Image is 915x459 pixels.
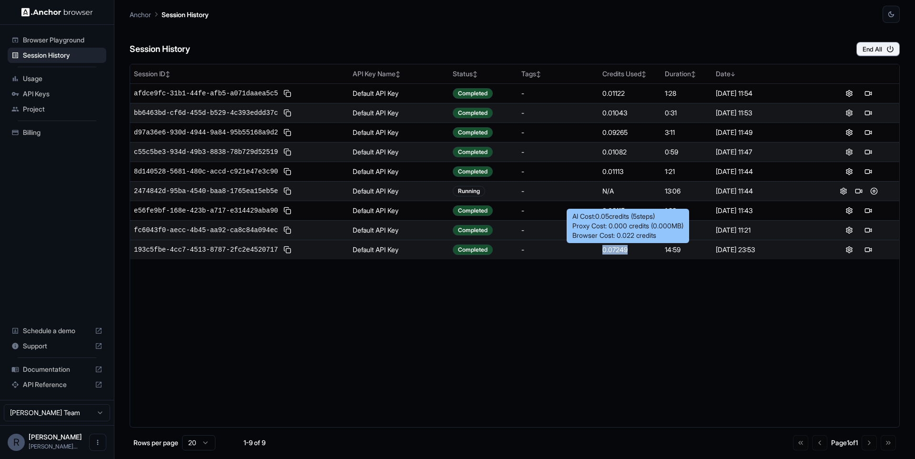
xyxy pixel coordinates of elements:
[8,125,106,140] div: Billing
[602,147,657,157] div: 0.01082
[349,103,449,122] td: Default API Key
[602,245,657,255] div: 0.07249
[641,71,646,78] span: ↕
[716,147,814,157] div: [DATE] 11:47
[8,102,106,117] div: Project
[665,69,708,79] div: Duration
[691,71,696,78] span: ↕
[453,186,485,196] div: Running
[453,245,493,255] div: Completed
[23,104,102,114] span: Project
[134,89,278,98] span: afdce9fc-31b1-44fe-afb5-a071daaea5c5
[665,89,708,98] div: 1:28
[165,71,170,78] span: ↕
[29,443,78,450] span: rickson.lima@remofy.io
[349,83,449,103] td: Default API Key
[521,186,595,196] div: -
[521,69,595,79] div: Tags
[162,10,209,20] p: Session History
[602,186,657,196] div: N/A
[453,108,493,118] div: Completed
[521,167,595,176] div: -
[23,89,102,99] span: API Keys
[521,89,595,98] div: -
[602,89,657,98] div: 0.01122
[665,108,708,118] div: 0:31
[8,338,106,354] div: Support
[716,128,814,137] div: [DATE] 11:49
[23,380,91,389] span: API Reference
[23,74,102,83] span: Usage
[349,240,449,259] td: Default API Key
[716,245,814,255] div: [DATE] 23:53
[349,162,449,181] td: Default API Key
[134,186,278,196] span: 2474842d-95ba-4540-baa8-1765ea15eb5e
[856,42,900,56] button: End All
[572,212,683,221] div: AI Cost: 0.05 credits ( 5 steps)
[602,128,657,137] div: 0.09265
[349,142,449,162] td: Default API Key
[133,438,178,448] p: Rows per page
[23,51,102,60] span: Session History
[716,186,814,196] div: [DATE] 11:44
[231,438,278,448] div: 1-9 of 9
[453,205,493,216] div: Completed
[521,128,595,137] div: -
[8,323,106,338] div: Schedule a demo
[8,71,106,86] div: Usage
[521,108,595,118] div: -
[453,88,493,99] div: Completed
[23,341,91,351] span: Support
[602,108,657,118] div: 0.01043
[665,206,708,215] div: 1:23
[473,71,478,78] span: ↕
[453,127,493,138] div: Completed
[134,128,278,137] span: d97a36e6-930d-4944-9a84-95b55168a9d2
[665,128,708,137] div: 3:11
[521,147,595,157] div: -
[521,245,595,255] div: -
[572,231,683,240] div: Browser Cost: 0.022 credits
[349,201,449,220] td: Default API Key
[23,128,102,137] span: Billing
[521,225,595,235] div: -
[572,221,683,231] div: Proxy Cost: 0.000 credits ( 0.000 MB)
[602,69,657,79] div: Credits Used
[716,69,814,79] div: Date
[349,122,449,142] td: Default API Key
[602,167,657,176] div: 0.01113
[8,32,106,48] div: Browser Playground
[23,35,102,45] span: Browser Playground
[8,377,106,392] div: API Reference
[349,220,449,240] td: Default API Key
[453,69,514,79] div: Status
[134,206,278,215] span: e56fe9bf-168e-423b-a717-e314429aba90
[665,245,708,255] div: 14:59
[130,10,151,20] p: Anchor
[8,86,106,102] div: API Keys
[716,206,814,215] div: [DATE] 11:43
[8,48,106,63] div: Session History
[134,108,278,118] span: bb6463bd-cf6d-455d-b529-4c393eddd37c
[134,225,278,235] span: fc6043f0-aecc-4b45-aa92-ca8c84a094ec
[134,167,278,176] span: 8d140528-5681-480c-accd-c921e47e3c90
[521,206,595,215] div: -
[29,433,82,441] span: Rickson Lima
[453,166,493,177] div: Completed
[536,71,541,78] span: ↕
[716,108,814,118] div: [DATE] 11:53
[89,434,106,451] button: Open menu
[23,326,91,336] span: Schedule a demo
[8,362,106,377] div: Documentation
[130,42,190,56] h6: Session History
[731,71,735,78] span: ↓
[349,181,449,201] td: Default API Key
[665,167,708,176] div: 1:21
[353,69,445,79] div: API Key Name
[665,147,708,157] div: 0:59
[130,9,209,20] nav: breadcrumb
[716,225,814,235] div: [DATE] 11:21
[602,206,657,215] div: 0.03115
[23,365,91,374] span: Documentation
[21,8,93,17] img: Anchor Logo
